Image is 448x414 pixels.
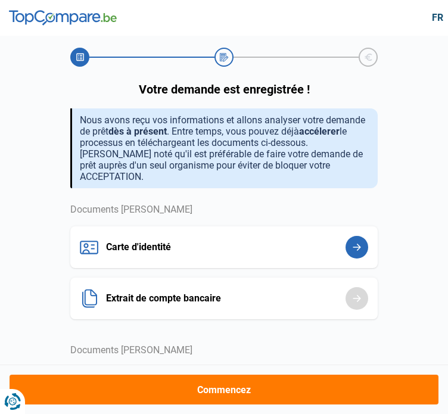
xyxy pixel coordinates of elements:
[299,126,340,137] strong: accélerer
[9,10,117,26] img: TopCompare.be
[70,278,378,319] button: Extrait de compte bancaire
[70,203,378,226] div: Documents [PERSON_NAME]
[80,114,368,182] p: Nous avons reçu vos informations et allons analyser votre demande de prêt . Entre temps, vous pou...
[70,82,378,97] h1: Votre demande est enregistrée !
[425,12,439,23] div: fr
[10,375,438,404] button: Commencez
[70,226,378,268] button: Carte d'identité
[108,126,167,137] strong: dès à présent
[70,329,378,367] div: Documents [PERSON_NAME]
